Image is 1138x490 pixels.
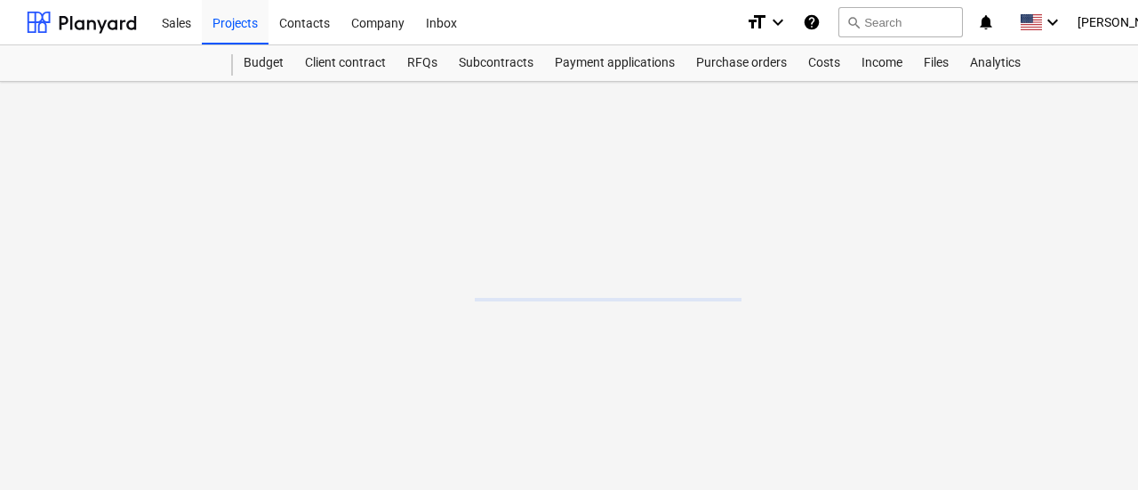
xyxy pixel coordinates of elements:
[746,12,767,33] i: format_size
[797,45,851,81] a: Costs
[851,45,913,81] a: Income
[913,45,959,81] a: Files
[846,15,861,29] span: search
[959,45,1031,81] a: Analytics
[448,45,544,81] a: Subcontracts
[685,45,797,81] a: Purchase orders
[397,45,448,81] a: RFQs
[838,7,963,37] button: Search
[1042,12,1063,33] i: keyboard_arrow_down
[233,45,294,81] a: Budget
[803,12,821,33] i: Knowledge base
[767,12,789,33] i: keyboard_arrow_down
[977,12,995,33] i: notifications
[294,45,397,81] a: Client contract
[544,45,685,81] a: Payment applications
